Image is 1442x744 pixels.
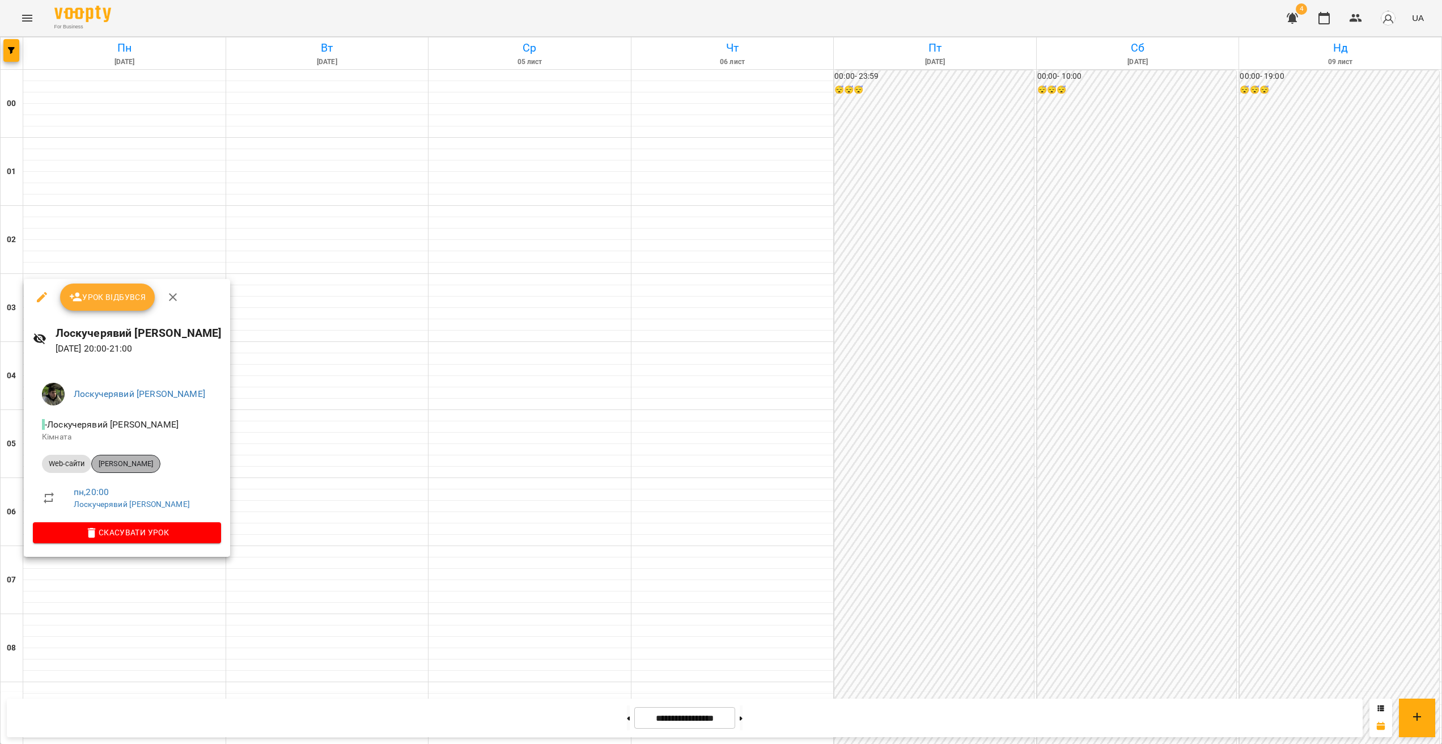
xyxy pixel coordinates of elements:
span: Web-сайти [42,459,91,469]
span: - Лоскучерявий [PERSON_NAME] [42,419,181,430]
button: Урок відбувся [60,284,155,311]
button: Скасувати Урок [33,522,221,543]
a: пн , 20:00 [74,487,109,497]
a: Лоскучерявий [PERSON_NAME] [74,388,205,399]
span: Скасувати Урок [42,526,212,539]
p: [DATE] 20:00 - 21:00 [56,342,222,356]
p: Кімната [42,432,212,443]
div: [PERSON_NAME] [91,455,160,473]
span: [PERSON_NAME] [92,459,160,469]
img: 7ed2fb31642a3e521e5c89097bfbe560.jpg [42,383,65,405]
h6: Лоскучерявий [PERSON_NAME] [56,324,222,342]
a: Лоскучерявий [PERSON_NAME] [74,500,190,509]
span: Урок відбувся [69,290,146,304]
